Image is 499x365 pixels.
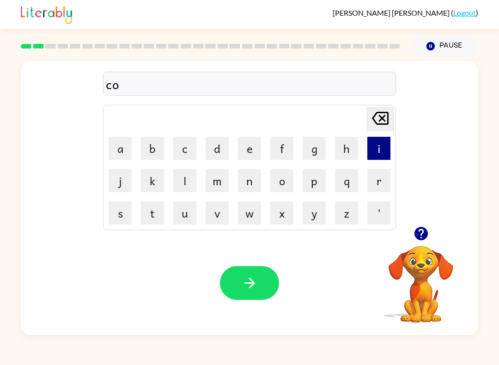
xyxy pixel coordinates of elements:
[173,201,196,225] button: u
[238,201,261,225] button: w
[303,169,326,192] button: p
[238,137,261,160] button: e
[333,8,451,17] span: [PERSON_NAME] [PERSON_NAME]
[141,137,164,160] button: b
[106,74,393,94] div: co
[335,137,358,160] button: h
[141,201,164,225] button: t
[453,8,476,17] a: Logout
[109,169,132,192] button: j
[303,201,326,225] button: y
[367,169,390,192] button: r
[270,201,293,225] button: x
[206,201,229,225] button: v
[333,8,478,17] div: ( )
[109,137,132,160] button: a
[335,169,358,192] button: q
[206,137,229,160] button: d
[375,231,467,324] video: Your browser must support playing .mp4 files to use Literably. Please try using another browser.
[303,137,326,160] button: g
[21,4,72,24] img: Literably
[141,169,164,192] button: k
[335,201,358,225] button: z
[173,137,196,160] button: c
[238,169,261,192] button: n
[173,169,196,192] button: l
[109,201,132,225] button: s
[270,137,293,160] button: f
[206,169,229,192] button: m
[411,36,478,57] button: Pause
[367,201,390,225] button: '
[270,169,293,192] button: o
[367,137,390,160] button: i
